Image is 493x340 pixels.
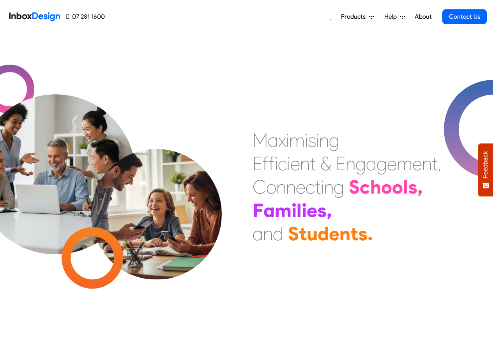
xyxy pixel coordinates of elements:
div: s [408,175,417,199]
a: Products [338,9,377,25]
div: t [315,175,321,199]
div: a [366,152,376,175]
div: e [329,222,339,245]
div: t [299,222,307,245]
a: Help [381,9,408,25]
div: n [324,175,334,199]
div: E [253,152,262,175]
div: c [306,175,315,199]
div: n [276,175,286,199]
div: e [290,152,300,175]
div: , [438,152,442,175]
div: g [334,175,344,199]
div: e [387,152,397,175]
div: , [327,199,332,222]
div: S [349,175,360,199]
div: t [432,152,438,175]
div: m [275,199,292,222]
div: a [253,222,263,245]
div: n [346,152,355,175]
span: Products [341,12,369,21]
div: n [263,222,273,245]
div: e [296,175,306,199]
div: x [278,129,286,152]
div: , [417,175,423,199]
div: g [329,129,339,152]
div: a [263,199,275,222]
div: d [273,222,283,245]
div: . [368,222,373,245]
div: e [412,152,422,175]
div: i [302,199,307,222]
div: t [350,222,358,245]
div: d [318,222,329,245]
div: F [253,199,263,222]
div: a [268,129,278,152]
div: n [286,175,296,199]
div: l [297,199,302,222]
div: h [370,175,381,199]
div: m [397,152,412,175]
div: n [339,222,350,245]
div: i [316,129,319,152]
div: t [310,152,316,175]
span: Help [384,12,400,21]
div: m [289,129,305,152]
div: s [308,129,316,152]
div: i [305,129,308,152]
div: c [360,175,370,199]
button: Feedback - Show survey [478,143,493,196]
a: 07 281 1600 [66,12,105,21]
span: Feedback [482,151,489,178]
div: i [321,175,324,199]
div: u [307,222,318,245]
a: Contact Us [442,9,487,24]
img: parents_with_child.png [75,116,238,280]
div: o [266,175,276,199]
div: s [358,222,368,245]
div: M [253,129,268,152]
div: & [320,152,331,175]
div: S [288,222,299,245]
div: c [278,152,287,175]
div: s [317,199,327,222]
div: e [307,199,317,222]
div: n [300,152,310,175]
div: f [269,152,275,175]
div: Maximising Efficient & Engagement, Connecting Schools, Families, and Students. [253,129,442,245]
div: i [292,199,297,222]
div: l [403,175,408,199]
div: n [319,129,329,152]
div: o [392,175,403,199]
div: o [381,175,392,199]
a: About [412,9,434,25]
div: n [422,152,432,175]
div: f [262,152,269,175]
div: i [286,129,289,152]
div: C [253,175,266,199]
div: i [275,152,278,175]
div: i [287,152,290,175]
div: g [355,152,366,175]
div: g [376,152,387,175]
div: E [336,152,346,175]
